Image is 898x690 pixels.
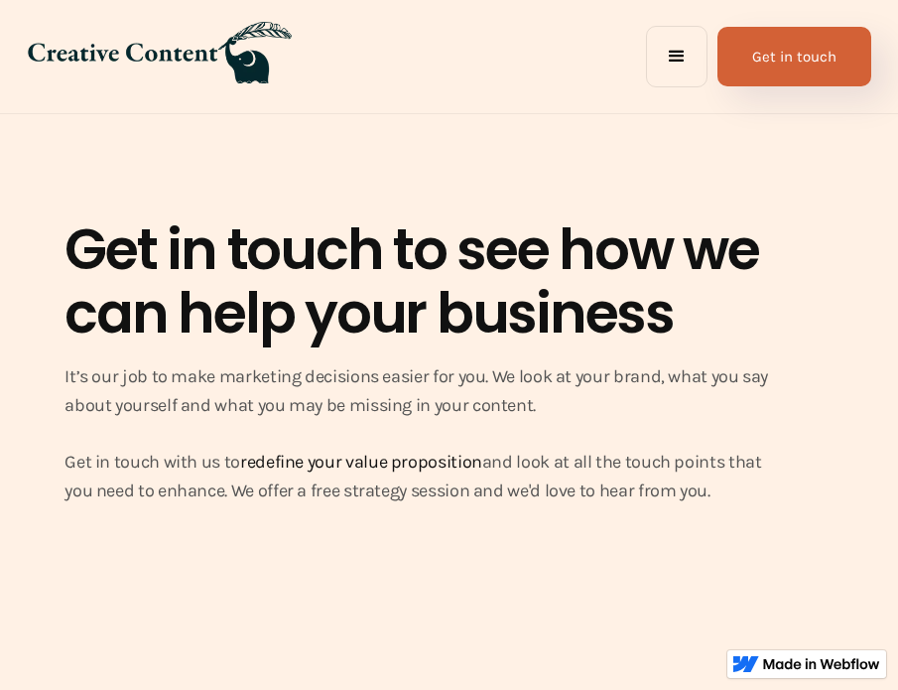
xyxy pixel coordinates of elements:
h1: Get in touch to see how we can help your business [64,218,779,346]
a: Get in touch [717,27,871,86]
a: redefine your value proposition [240,451,482,473]
p: It’s our job to make marketing decisions easier for you. We look at your brand, what you say abou... [64,362,779,505]
img: Made in Webflow [763,658,880,670]
div: menu [646,26,707,87]
a: home [27,22,292,91]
